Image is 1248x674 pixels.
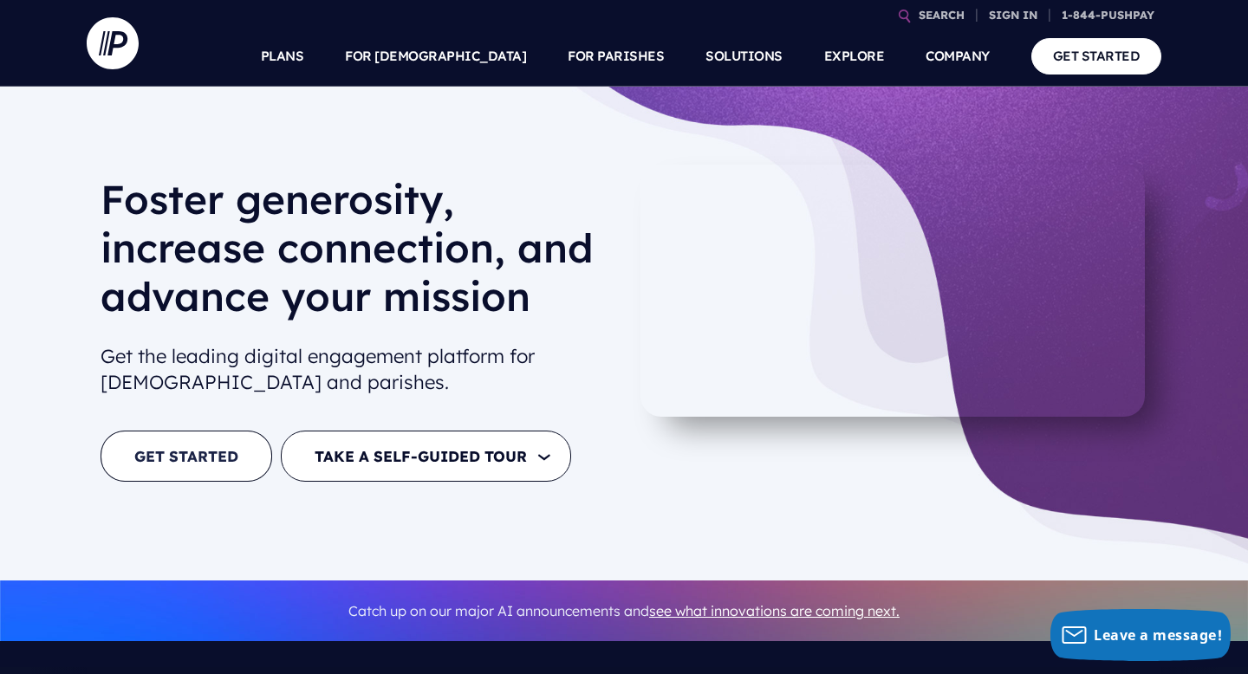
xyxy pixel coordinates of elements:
a: FOR PARISHES [568,26,664,87]
a: EXPLORE [824,26,885,87]
h2: Get the leading digital engagement platform for [DEMOGRAPHIC_DATA] and parishes. [101,336,610,404]
span: Leave a message! [1094,625,1222,645]
button: TAKE A SELF-GUIDED TOUR [281,431,571,482]
button: Leave a message! [1050,609,1231,661]
a: see what innovations are coming next. [649,602,900,619]
a: SOLUTIONS [705,26,783,87]
p: Catch up on our major AI announcements and [101,592,1147,631]
a: COMPANY [926,26,990,87]
a: GET STARTED [1031,38,1162,74]
h1: Foster generosity, increase connection, and advance your mission [101,175,610,334]
a: PLANS [261,26,304,87]
a: GET STARTED [101,431,272,482]
a: FOR [DEMOGRAPHIC_DATA] [345,26,526,87]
